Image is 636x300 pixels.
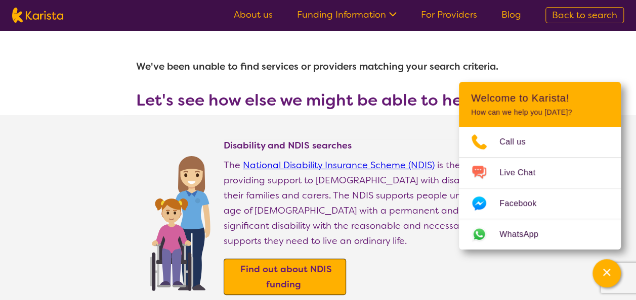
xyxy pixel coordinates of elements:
[421,9,477,21] a: For Providers
[224,158,500,248] p: The is the way of providing support to [DEMOGRAPHIC_DATA] with disability, their families and car...
[499,134,538,149] span: Call us
[146,149,214,291] img: Find NDIS and Disability services and providers
[501,9,521,21] a: Blog
[240,263,332,290] b: Find out about NDIS funding
[459,82,621,249] div: Channel Menu
[471,108,609,117] p: How can we help you [DATE]?
[224,139,500,152] h4: Disability and NDIS searches
[545,7,624,23] a: Back to search
[234,9,273,21] a: About us
[12,8,63,23] img: Karista logo
[499,196,548,211] span: Facebook
[499,165,547,180] span: Live Chat
[552,9,617,21] span: Back to search
[243,159,435,171] a: National Disability Insurance Scheme (NDIS)
[592,259,621,287] button: Channel Menu
[471,92,609,104] h2: Welcome to Karista!
[297,9,397,21] a: Funding Information
[459,127,621,249] ul: Choose channel
[136,55,500,79] h1: We've been unable to find services or providers matching your search criteria.
[499,227,550,242] span: WhatsApp
[136,91,500,109] h3: Let's see how else we might be able to help!
[227,262,343,292] a: Find out about NDIS funding
[459,219,621,249] a: Web link opens in a new tab.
